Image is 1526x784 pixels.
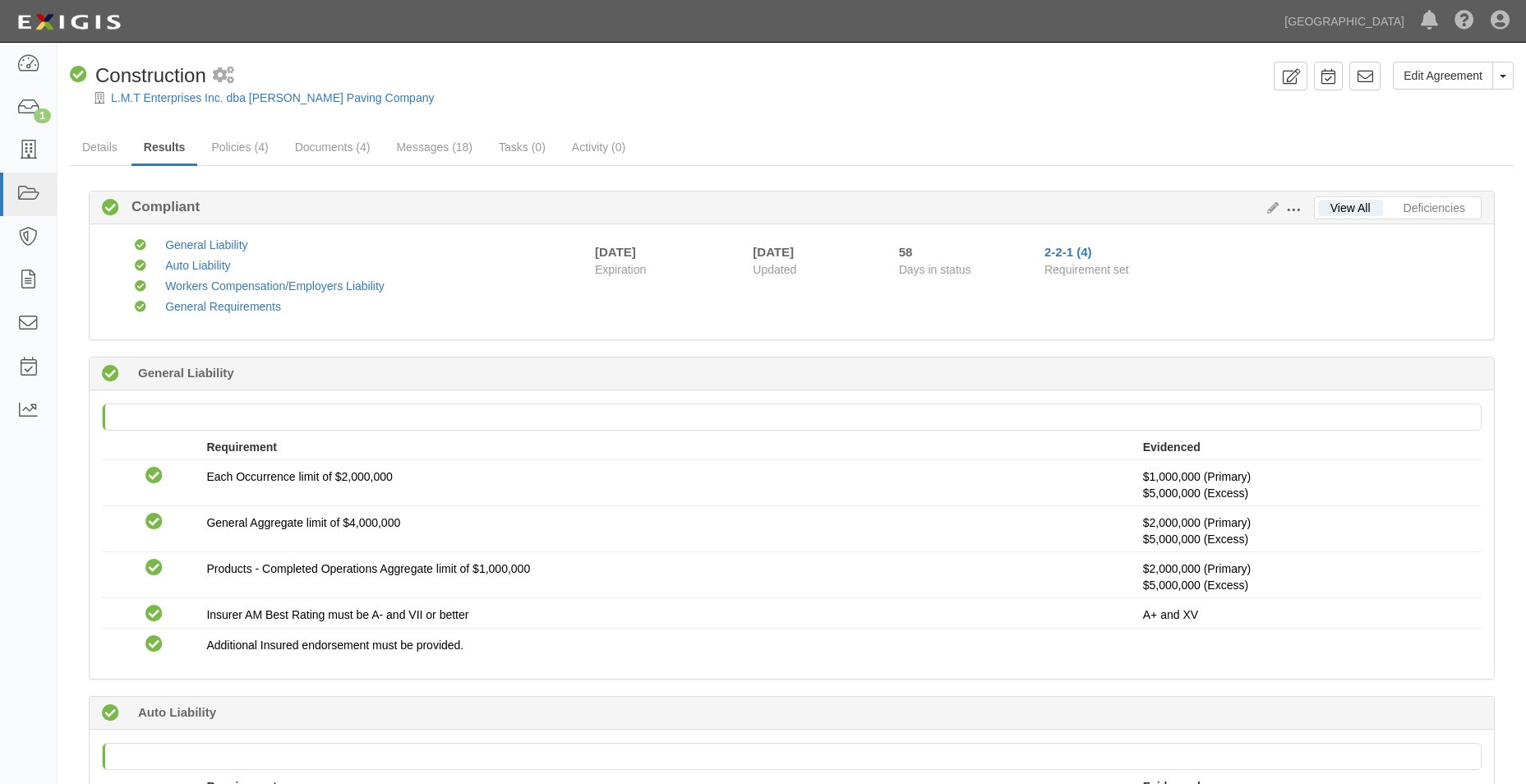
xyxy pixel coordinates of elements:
[283,131,383,164] a: Documents (4)
[34,108,51,123] div: 1
[899,243,1032,261] div: Since 07/21/2025
[206,516,400,529] span: General Aggregate limit of $4,000,000
[135,261,146,272] i: Compliant
[1044,263,1129,276] span: Requirement set
[753,263,796,276] span: Updated
[165,238,247,251] a: General Liability
[384,131,485,164] a: Messages (18)
[135,240,146,251] i: Compliant
[1391,200,1478,216] a: Deficiencies
[102,200,119,217] i: Compliant
[1455,12,1474,31] i: Help Center - Complianz
[1261,201,1279,214] a: Edit Results
[70,131,130,164] a: Details
[12,7,126,37] img: logo-5460c22ac91f19d4615b14bd174203de0afe785f0fc80cf4dbbc73dc1793850b.png
[145,560,163,577] i: Compliant
[1044,245,1092,259] a: 2-2-1 (4)
[199,131,280,164] a: Policies (4)
[138,703,216,721] b: Auto Liability
[145,636,163,653] i: Compliant
[560,131,638,164] a: Activity (0)
[70,62,206,90] div: Construction
[1143,514,1469,547] p: $2,000,000 (Primary)
[145,468,163,485] i: Compliant
[138,364,234,381] b: General Liability
[1143,533,1248,546] span: Policy #N-EC700076500 Insurer: Greenwich Insurance Company
[102,366,119,383] i: Compliant 124 days (since 05/16/2025)
[111,91,434,104] a: L.M.T Enterprises Inc. dba [PERSON_NAME] Paving Company
[1143,606,1469,623] p: A+ and XV
[206,639,463,652] span: Additional Insured endorsement must be provided.
[595,243,636,261] div: [DATE]
[1143,440,1201,454] strong: Evidenced
[119,197,200,217] b: Compliant
[102,705,119,722] i: Compliant 124 days (since 05/16/2025)
[145,606,163,623] i: Compliant
[595,261,740,278] span: Expiration
[95,64,206,86] span: Construction
[213,67,234,85] i: 2 scheduled workflows
[1393,62,1493,90] a: Edit Agreement
[135,302,146,313] i: Compliant
[70,67,87,84] i: Compliant
[899,263,971,276] span: Days in status
[753,243,874,261] div: [DATE]
[1318,200,1383,216] a: View All
[206,608,468,621] span: Insurer AM Best Rating must be A- and VII or better
[165,259,230,272] a: Auto Liability
[135,281,146,293] i: Compliant
[206,470,392,483] span: Each Occurrence limit of $2,000,000
[131,131,198,166] a: Results
[1143,560,1469,593] p: $2,000,000 (Primary)
[206,440,277,454] strong: Requirement
[1143,487,1248,500] span: Policy #N-EC700076500 Insurer: Greenwich Insurance Company
[1276,5,1413,38] a: [GEOGRAPHIC_DATA]
[165,300,281,313] a: General Requirements
[486,131,558,164] a: Tasks (0)
[165,279,385,293] a: Workers Compensation/Employers Liability
[145,514,163,531] i: Compliant
[1143,468,1469,501] p: $1,000,000 (Primary)
[206,562,530,575] span: Products - Completed Operations Aggregate limit of $1,000,000
[1143,579,1248,592] span: Policy #N-EC700076500 Insurer: Greenwich Insurance Company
